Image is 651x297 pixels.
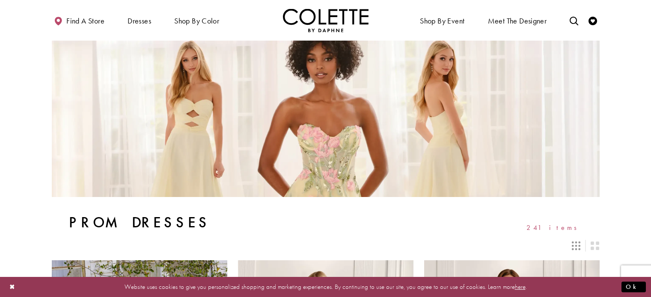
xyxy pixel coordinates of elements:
span: Dresses [125,9,153,32]
button: Close Dialog [5,279,20,294]
span: Meet the designer [488,17,547,25]
span: Shop By Event [418,9,467,32]
span: Find a store [66,17,104,25]
h1: Prom Dresses [69,214,211,231]
a: Check Wishlist [586,9,599,32]
a: Visit Home Page [283,9,369,32]
span: 241 items [526,224,583,231]
span: Switch layout to 3 columns [572,241,580,250]
div: Layout Controls [47,236,605,255]
span: Shop by color [174,17,219,25]
img: Colette by Daphne [283,9,369,32]
a: Find a store [52,9,107,32]
button: Submit Dialog [621,282,646,292]
span: Shop By Event [420,17,464,25]
a: here [515,282,526,291]
a: Toggle search [568,9,580,32]
span: Shop by color [172,9,221,32]
p: Website uses cookies to give you personalized shopping and marketing experiences. By continuing t... [62,281,589,293]
span: Dresses [128,17,151,25]
span: Switch layout to 2 columns [591,241,599,250]
a: Meet the designer [486,9,549,32]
